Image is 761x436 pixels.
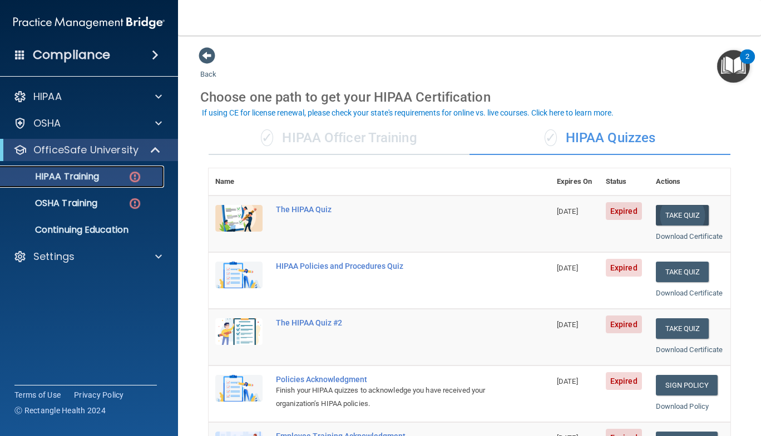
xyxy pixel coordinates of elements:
[545,129,557,146] span: ✓
[557,377,578,385] span: [DATE]
[550,168,599,196] th: Expires On
[209,122,470,155] div: HIPAA Officer Training
[470,122,730,155] div: HIPAA Quizzes
[656,289,723,297] a: Download Certificate
[33,90,62,103] p: HIPAA
[14,389,61,400] a: Terms of Use
[656,402,709,410] a: Download Policy
[606,372,642,390] span: Expired
[557,320,578,329] span: [DATE]
[276,375,495,384] div: Policies Acknowledgment
[276,318,495,327] div: The HIPAA Quiz #2
[557,264,578,272] span: [DATE]
[606,315,642,333] span: Expired
[656,318,709,339] button: Take Quiz
[33,250,75,263] p: Settings
[276,205,495,214] div: The HIPAA Quiz
[202,109,614,117] div: If using CE for license renewal, please check your state's requirements for online vs. live cours...
[33,143,139,157] p: OfficeSafe University
[656,262,709,282] button: Take Quiz
[599,168,649,196] th: Status
[13,90,162,103] a: HIPAA
[200,57,216,78] a: Back
[128,170,142,184] img: danger-circle.6113f641.png
[606,202,642,220] span: Expired
[7,198,97,209] p: OSHA Training
[200,107,615,118] button: If using CE for license renewal, please check your state's requirements for online vs. live cours...
[13,12,165,34] img: PMB logo
[649,168,730,196] th: Actions
[606,259,642,277] span: Expired
[276,262,495,270] div: HIPAA Policies and Procedures Quiz
[74,389,124,400] a: Privacy Policy
[128,197,142,211] img: danger-circle.6113f641.png
[276,384,495,410] div: Finish your HIPAA quizzes to acknowledge you have received your organization’s HIPAA policies.
[200,81,739,113] div: Choose one path to get your HIPAA Certification
[209,168,269,196] th: Name
[745,57,749,71] div: 2
[656,345,723,354] a: Download Certificate
[13,143,161,157] a: OfficeSafe University
[7,171,99,182] p: HIPAA Training
[7,224,159,235] p: Continuing Education
[557,207,578,216] span: [DATE]
[13,250,162,263] a: Settings
[656,205,709,225] button: Take Quiz
[14,405,106,416] span: Ⓒ Rectangle Health 2024
[33,117,61,130] p: OSHA
[717,50,750,83] button: Open Resource Center, 2 new notifications
[261,129,273,146] span: ✓
[13,117,162,130] a: OSHA
[33,47,110,63] h4: Compliance
[656,232,723,240] a: Download Certificate
[656,375,718,395] a: Sign Policy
